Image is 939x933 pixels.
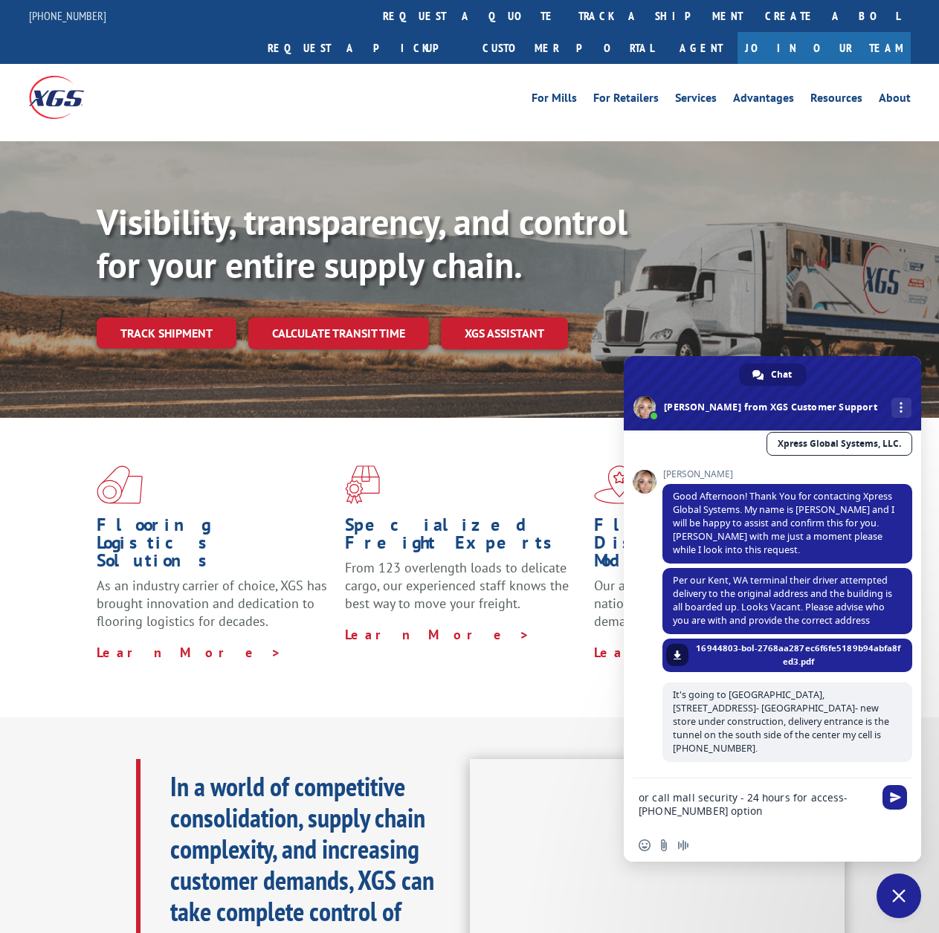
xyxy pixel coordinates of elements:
a: Advantages [733,92,794,109]
a: About [879,92,911,109]
span: Audio message [677,839,689,851]
a: Customer Portal [471,32,665,64]
span: Send [882,785,907,810]
span: Our agile distribution network gives you nationwide inventory management on demand. [594,577,827,630]
span: [PERSON_NAME] [662,469,912,480]
a: Agent [665,32,738,64]
a: Services [675,92,717,109]
textarea: Compose your message... [639,778,877,829]
span: Chat [771,364,792,386]
a: Calculate transit time [248,317,429,349]
span: Send a file [658,839,670,851]
h1: Flooring Logistics Solutions [97,516,334,577]
img: xgs-icon-flagship-distribution-model-red [594,465,645,504]
a: Chat [739,364,807,386]
a: XGS ASSISTANT [441,317,568,349]
img: xgs-icon-total-supply-chain-intelligence-red [97,465,143,504]
a: [PHONE_NUMBER] [29,8,106,23]
a: Close chat [877,874,921,918]
span: It's going to [GEOGRAPHIC_DATA], [STREET_ADDRESS]- [GEOGRAPHIC_DATA]- new store under constructio... [673,688,889,755]
a: Learn More > [345,626,530,643]
a: Track shipment [97,317,236,349]
h1: Flagship Distribution Model [594,516,831,577]
a: Learn More > [594,644,779,661]
a: Resources [810,92,862,109]
a: For Retailers [593,92,659,109]
p: From 123 overlength loads to delicate cargo, our experienced staff knows the best way to move you... [345,559,582,625]
span: Good Afternoon! Thank You for contacting Xpress Global Systems. My name is [PERSON_NAME] and I wi... [673,490,894,556]
a: Xpress Global Systems, LLC. [767,432,912,456]
span: 16944803-bol-2768aa287ec6f6fe5189b94abfa8fed3.pdf [696,642,901,668]
b: Visibility, transparency, and control for your entire supply chain. [97,198,627,288]
a: For Mills [532,92,577,109]
span: Insert an emoji [639,839,651,851]
span: Per our Kent, WA terminal their driver attempted delivery to the original address and the buildin... [673,574,892,627]
a: Learn More > [97,644,282,661]
a: Join Our Team [738,32,911,64]
a: Request a pickup [256,32,471,64]
h1: Specialized Freight Experts [345,516,582,559]
img: xgs-icon-focused-on-flooring-red [345,465,380,504]
span: As an industry carrier of choice, XGS has brought innovation and dedication to flooring logistics... [97,577,327,630]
